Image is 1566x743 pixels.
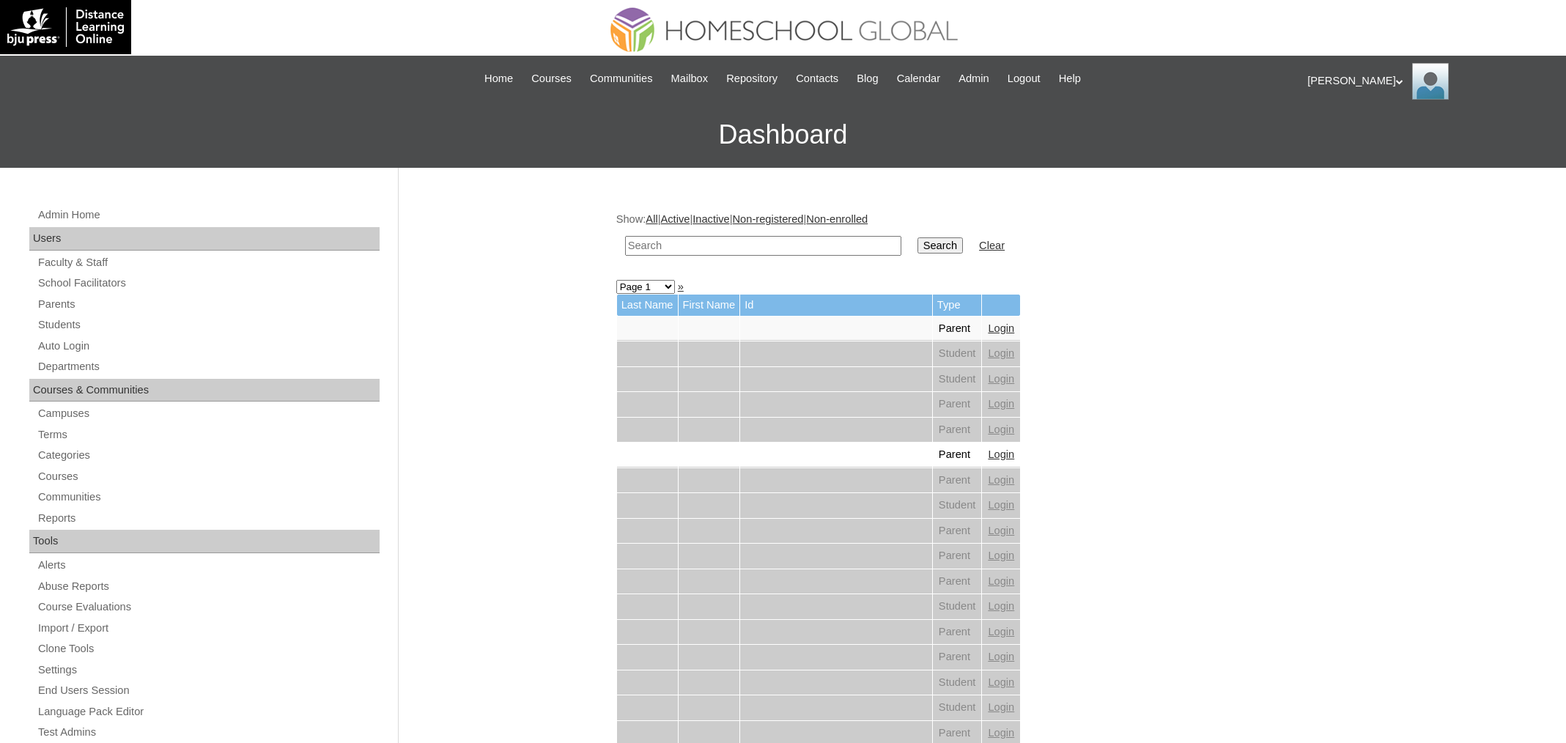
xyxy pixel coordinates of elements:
[726,70,778,87] span: Repository
[933,493,982,518] td: Student
[933,418,982,443] td: Parent
[740,295,932,316] td: Id
[484,70,513,87] span: Home
[646,213,657,225] a: All
[37,467,380,486] a: Courses
[933,594,982,619] td: Student
[590,70,653,87] span: Communities
[617,295,678,316] td: Last Name
[988,550,1014,561] a: Login
[671,70,709,87] span: Mailbox
[531,70,572,87] span: Courses
[477,70,520,87] a: Home
[664,70,716,87] a: Mailbox
[988,600,1014,612] a: Login
[37,206,380,224] a: Admin Home
[933,645,982,670] td: Parent
[679,295,740,316] td: First Name
[524,70,579,87] a: Courses
[988,424,1014,435] a: Login
[796,70,838,87] span: Contacts
[933,392,982,417] td: Parent
[37,316,380,334] a: Students
[37,509,380,528] a: Reports
[933,620,982,645] td: Parent
[857,70,878,87] span: Blog
[37,598,380,616] a: Course Evaluations
[37,295,380,314] a: Parents
[37,337,380,355] a: Auto Login
[951,70,997,87] a: Admin
[933,519,982,544] td: Parent
[988,448,1014,460] a: Login
[933,295,982,316] td: Type
[37,640,380,658] a: Clone Tools
[37,254,380,272] a: Faculty & Staff
[678,281,684,292] a: »
[719,70,785,87] a: Repository
[37,358,380,376] a: Departments
[1052,70,1088,87] a: Help
[37,274,380,292] a: School Facilitators
[933,569,982,594] td: Parent
[933,367,982,392] td: Student
[37,488,380,506] a: Communities
[988,676,1014,688] a: Login
[988,322,1014,334] a: Login
[37,723,380,742] a: Test Admins
[988,701,1014,713] a: Login
[1000,70,1048,87] a: Logout
[988,373,1014,385] a: Login
[988,651,1014,662] a: Login
[37,426,380,444] a: Terms
[988,499,1014,511] a: Login
[933,695,982,720] td: Student
[933,670,982,695] td: Student
[1307,63,1551,100] div: [PERSON_NAME]
[988,398,1014,410] a: Login
[979,240,1005,251] a: Clear
[988,525,1014,536] a: Login
[988,474,1014,486] a: Login
[37,619,380,637] a: Import / Export
[988,626,1014,637] a: Login
[1008,70,1041,87] span: Logout
[788,70,846,87] a: Contacts
[933,317,982,341] td: Parent
[37,556,380,574] a: Alerts
[988,575,1014,587] a: Login
[583,70,660,87] a: Communities
[933,443,982,467] td: Parent
[692,213,730,225] a: Inactive
[959,70,989,87] span: Admin
[890,70,948,87] a: Calendar
[29,379,380,402] div: Courses & Communities
[37,577,380,596] a: Abuse Reports
[933,544,982,569] td: Parent
[806,213,868,225] a: Non-enrolled
[933,341,982,366] td: Student
[37,681,380,700] a: End Users Session
[1412,63,1449,100] img: Ariane Ebuen
[988,347,1014,359] a: Login
[7,7,124,47] img: logo-white.png
[29,530,380,553] div: Tools
[1059,70,1081,87] span: Help
[37,446,380,465] a: Categories
[37,661,380,679] a: Settings
[660,213,690,225] a: Active
[849,70,885,87] a: Blog
[733,213,804,225] a: Non-registered
[988,727,1014,739] a: Login
[625,236,901,256] input: Search
[933,468,982,493] td: Parent
[37,703,380,721] a: Language Pack Editor
[917,237,963,254] input: Search
[7,102,1559,168] h3: Dashboard
[897,70,940,87] span: Calendar
[616,212,1342,264] div: Show: | | | |
[37,404,380,423] a: Campuses
[29,227,380,251] div: Users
